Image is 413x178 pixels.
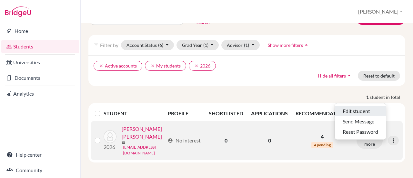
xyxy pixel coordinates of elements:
th: SHORTLISTED [205,106,247,121]
img: Bridge-U [5,6,31,17]
button: Reset to default [358,71,400,81]
a: Community [1,164,79,177]
button: Reset Password [335,127,386,137]
i: arrow_drop_up [303,42,309,48]
td: 0 [247,121,292,160]
i: arrow_drop_up [346,72,352,79]
button: Grad Year(1) [176,40,219,50]
button: Send Message [335,116,386,127]
i: clear [99,64,104,68]
div: No interest [168,137,201,144]
button: [PERSON_NAME] [355,5,405,18]
p: 2026 [104,143,116,151]
th: PROFILE [164,106,205,121]
i: clear [150,64,155,68]
a: Students [1,40,79,53]
button: Edit student [335,106,386,116]
button: See more [357,132,383,149]
a: [PERSON_NAME] [PERSON_NAME] [122,125,165,141]
span: Show more filters [268,42,303,48]
span: (6) [158,42,163,48]
span: account_circle [168,138,173,143]
td: 0 [205,121,247,160]
a: Documents [1,71,79,84]
button: Show more filtersarrow_drop_up [262,40,315,50]
th: APPLICATIONS [247,106,292,121]
span: (1) [244,42,249,48]
span: 4 pending [311,142,333,148]
button: Advisor(1) [221,40,260,50]
span: mail [122,141,126,145]
button: clearMy students [145,61,186,71]
span: (1) [203,42,208,48]
a: Home [1,25,79,37]
p: 4 [296,133,349,141]
a: Help center [1,148,79,161]
button: clearActive accounts [94,61,142,71]
strong: 1 [366,94,370,100]
button: Account Status(6) [121,40,174,50]
a: Universities [1,56,79,69]
button: Hide all filtersarrow_drop_up [312,71,358,81]
span: student in total [370,94,405,100]
a: [EMAIL_ADDRESS][DOMAIN_NAME] [123,144,165,156]
i: clear [194,64,199,68]
a: Analytics [1,87,79,100]
span: Filter by [100,42,118,48]
th: STUDENT [104,106,164,121]
i: filter_list [94,42,99,47]
span: Hide all filters [318,73,346,79]
button: clear2026 [189,61,216,71]
img: Appiah-Pinkrah, Hannes Kwabena Akowuah [104,130,116,143]
th: RECOMMENDATIONS [292,106,353,121]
